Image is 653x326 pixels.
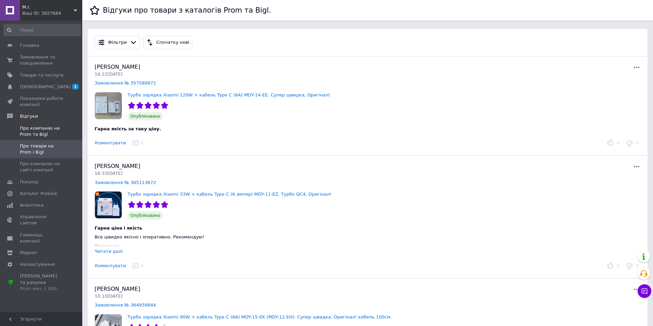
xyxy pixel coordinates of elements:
[20,286,63,292] div: Prom мікс 1 000
[20,232,63,244] span: Гаманець компанії
[20,202,44,208] span: Аналітика
[20,113,38,119] span: Відгуки
[95,234,204,239] span: Все швидко якісно і оперативно. Рекомендую!
[95,294,122,299] span: 10:10[DATE]
[128,211,163,220] span: Опубліковано
[95,140,126,147] button: Коментувати
[3,24,81,36] input: Пошук
[155,39,191,46] div: Спочатку нові
[95,302,156,308] a: Замовлення № 364939844
[20,95,63,108] span: Показники роботи компанії
[95,249,123,254] div: Читати далі
[95,71,122,77] span: 18:22[DATE]
[20,214,63,226] span: Управління сайтом
[107,39,128,46] div: Фільтри
[72,84,79,90] span: 1
[20,143,63,155] span: Про товари на Prom і Bigl
[20,179,38,185] span: Покупці
[20,125,63,138] span: Про компанію на Prom та Bigl
[22,4,74,10] span: М.І.
[103,6,271,14] h1: Відгуки про товари з каталогів Prom та Bigl.
[128,192,331,197] a: Турбо зарядка Xiaomi 33W + кабель Type C (6 ампер) MDY-11-EZ. Турбо QC4, Оригінал!
[95,36,140,49] button: Фільтри
[95,192,122,218] img: Турбо зарядка Xiaomi 33W + кабель Type C (6 ампер) MDY-11-EZ. Турбо QC4, Оригінал!
[95,80,156,86] a: Замовлення № 357580872
[20,54,63,66] span: Замовлення та повідомлення
[95,92,122,119] img: Турбо зарядка Xiaomi 120W + кабель Type C (6A) MDY-14-EЕ. Супер швидка, Оригінал!
[143,36,192,49] button: Спочатку нові
[95,126,161,131] span: Гарна якість за таку ціну.
[95,64,140,70] span: [PERSON_NAME]
[20,261,55,268] span: Налаштування
[95,163,140,169] span: [PERSON_NAME]
[128,314,392,320] a: Турбо зарядка Xiaomi 90W + кабель Type C (6A) MDY-15-EK (MDY-12-EH). Супер швидка, Оригінал! кабе...
[638,284,651,298] button: Чат з покупцем
[95,262,126,270] button: Коментувати
[22,10,82,16] div: Ваш ID: 3927684
[95,171,122,176] span: 16:33[DATE]
[95,225,142,231] span: Гарна ціна і якість
[20,273,63,292] span: [PERSON_NAME] та рахунки
[20,42,39,49] span: Головна
[20,72,63,78] span: Товари та послуги
[95,286,140,292] span: [PERSON_NAME]
[95,244,119,249] span: Переваги
[20,250,37,256] span: Маркет
[128,112,163,120] span: Опубліковано
[128,92,330,97] a: Турбо зарядка Xiaomi 120W + кабель Type C (6A) MDY-14-EЕ. Супер швидка, Оригінал!
[95,180,156,185] a: Замовлення № 365113672
[20,191,57,197] span: Каталог ProSale
[20,161,63,173] span: Про компанію на сайті компанії
[20,84,71,90] span: [DEMOGRAPHIC_DATA]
